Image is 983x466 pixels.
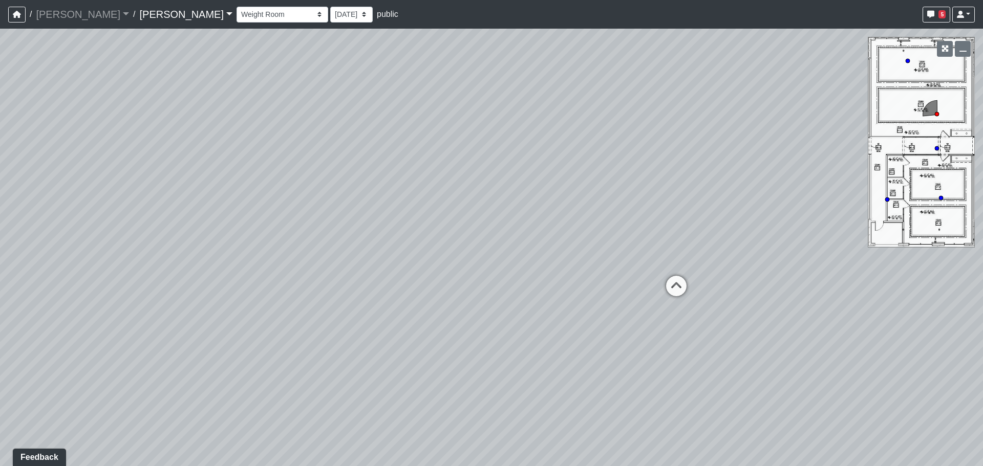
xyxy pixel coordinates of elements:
[36,4,129,25] a: [PERSON_NAME]
[139,4,232,25] a: [PERSON_NAME]
[26,4,36,25] span: /
[923,7,950,23] button: 5
[938,10,946,18] span: 5
[8,446,68,466] iframe: Ybug feedback widget
[129,4,139,25] span: /
[377,10,398,18] span: public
